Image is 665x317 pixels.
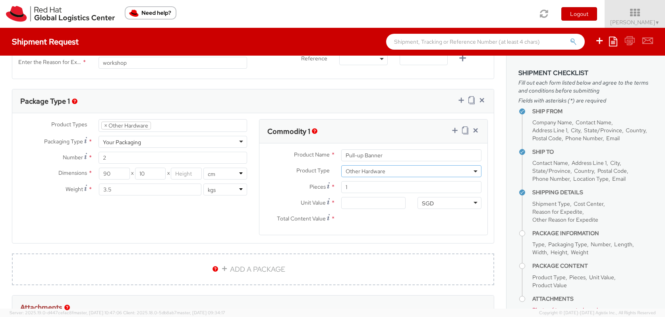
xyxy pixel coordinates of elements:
[532,108,653,114] h4: Ship From
[532,230,653,236] h4: Package Information
[655,19,660,26] span: ▼
[561,7,597,21] button: Logout
[548,241,587,248] span: Packaging Type
[532,159,568,166] span: Contact Name
[591,241,611,248] span: Number
[589,274,614,281] span: Unit Value
[267,128,310,135] h3: Commodity 1
[103,138,141,146] div: Your Packaging
[135,168,166,180] input: Width
[610,159,620,166] span: City
[518,79,653,95] span: Fill out each form listed below and agree to the terms and conditions before submitting
[612,175,626,182] span: Email
[584,127,622,134] span: State/Province
[294,151,330,158] span: Product Name
[518,70,653,77] h3: Shipment Checklist
[565,135,603,142] span: Phone Number
[18,58,82,67] span: Enter the Reason for Expedite
[386,34,585,50] input: Shipment, Tracking or Reference Number (at least 4 chars)
[532,282,567,289] span: Product Value
[532,241,545,248] span: Type
[532,263,653,269] h4: Package Content
[597,167,627,174] span: Postal Code
[574,167,594,174] span: Country
[125,6,176,19] button: Need help?
[551,249,567,256] span: Height
[573,175,609,182] span: Location Type
[130,168,135,180] span: X
[532,208,582,215] span: Reason for Expedite
[532,149,653,155] h4: Ship To
[532,189,653,195] h4: Shipping Details
[301,55,327,62] span: Reference
[63,154,83,161] span: Number
[576,119,611,126] span: Contact Name
[101,122,151,130] li: Other Hardware
[572,159,607,166] span: Address Line 1
[532,296,653,302] h4: Attachments
[346,168,477,175] span: Other Hardware
[606,135,620,142] span: Email
[301,199,326,206] span: Unit Value
[610,19,660,26] span: [PERSON_NAME]
[171,168,202,180] input: Height
[571,249,588,256] span: Weight
[309,183,326,190] span: Pieces
[532,127,567,134] span: Address Line 1
[532,306,600,313] span: Photo of transported goods
[177,310,225,315] span: master, [DATE] 09:34:17
[6,6,115,22] img: rh-logistics-00dfa346123c4ec078e1.svg
[422,199,434,207] div: SGD
[66,186,83,193] span: Weight
[532,119,572,126] span: Company Name
[518,97,653,104] span: Fields with asterisks (*) are required
[20,97,70,105] h3: Package Type 1
[626,127,646,134] span: Country
[569,274,586,281] span: Pieces
[12,253,494,285] a: ADD A PACKAGE
[99,168,130,180] input: Length
[532,274,566,281] span: Product Type
[12,37,79,46] h4: Shipment Request
[532,249,547,256] span: Width
[58,169,87,176] span: Dimensions
[104,122,107,129] span: ×
[571,127,580,134] span: City
[20,303,62,311] h3: Attachments
[10,310,122,315] span: Server: 2025.19.0-d447cefac8f
[166,168,171,180] span: X
[539,310,655,316] span: Copyright © [DATE]-[DATE] Agistix Inc., All Rights Reserved
[296,167,330,174] span: Product Type
[532,216,598,223] span: Other Reason for Expedite
[574,200,603,207] span: Cost Center
[532,175,570,182] span: Phone Number
[73,310,122,315] span: master, [DATE] 10:47:06
[277,215,326,222] span: Total Content Value
[44,138,83,145] span: Packaging Type
[123,310,225,315] span: Client: 2025.18.0-5db8ab7
[341,165,481,177] span: Other Hardware
[51,121,87,128] span: Product Types
[532,200,570,207] span: Shipment Type
[532,167,570,174] span: State/Province
[614,241,632,248] span: Length
[532,135,562,142] span: Postal Code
